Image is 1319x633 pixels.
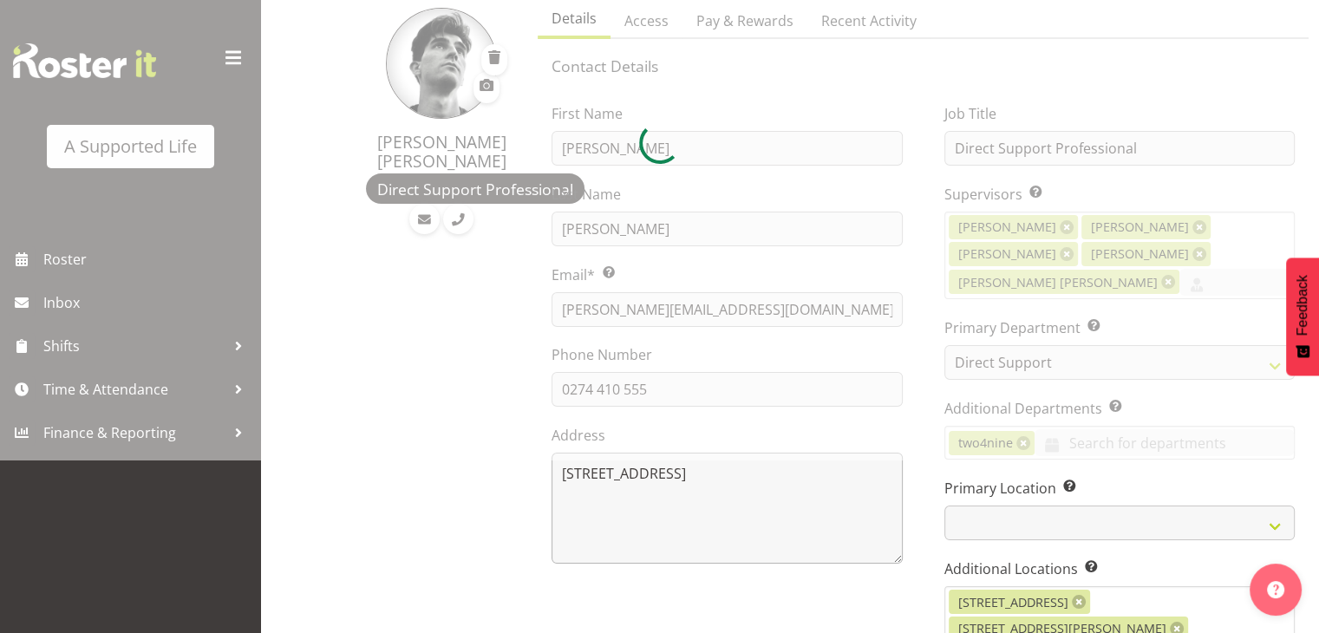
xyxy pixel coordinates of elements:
[1295,275,1310,336] span: Feedback
[944,558,1295,579] label: Additional Locations
[1267,581,1284,598] img: help-xxl-2.png
[1286,258,1319,375] button: Feedback - Show survey
[958,593,1068,612] span: [STREET_ADDRESS]
[944,478,1295,499] label: Primary Location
